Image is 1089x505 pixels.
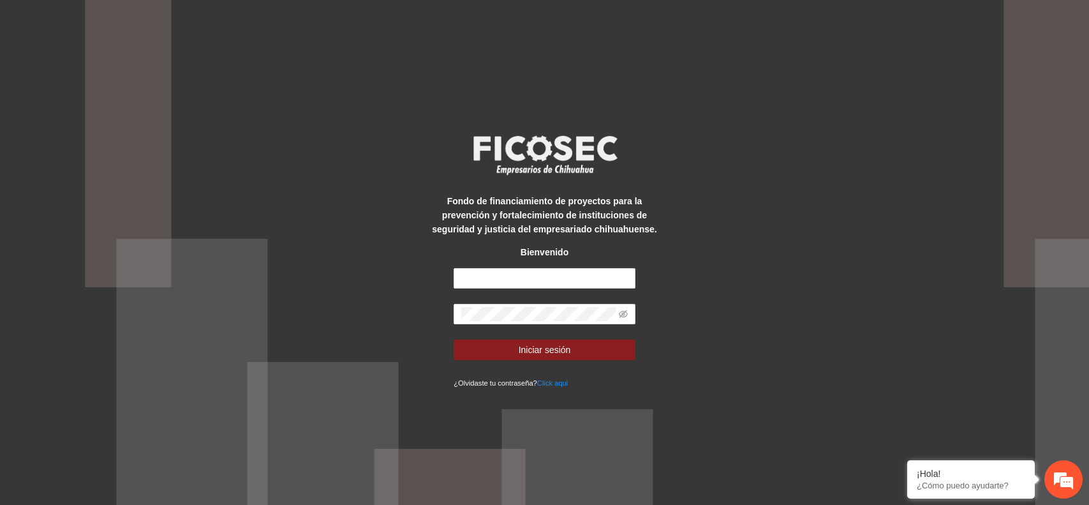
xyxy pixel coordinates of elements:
[454,340,635,360] button: Iniciar sesión
[465,132,625,179] img: logo
[521,247,568,257] strong: Bienvenido
[519,343,571,357] span: Iniciar sesión
[454,379,568,387] small: ¿Olvidaste tu contraseña?
[537,379,568,387] a: Click aqui
[917,469,1025,479] div: ¡Hola!
[619,310,628,319] span: eye-invisible
[432,196,656,234] strong: Fondo de financiamiento de proyectos para la prevención y fortalecimiento de instituciones de seg...
[917,481,1025,490] p: ¿Cómo puedo ayudarte?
